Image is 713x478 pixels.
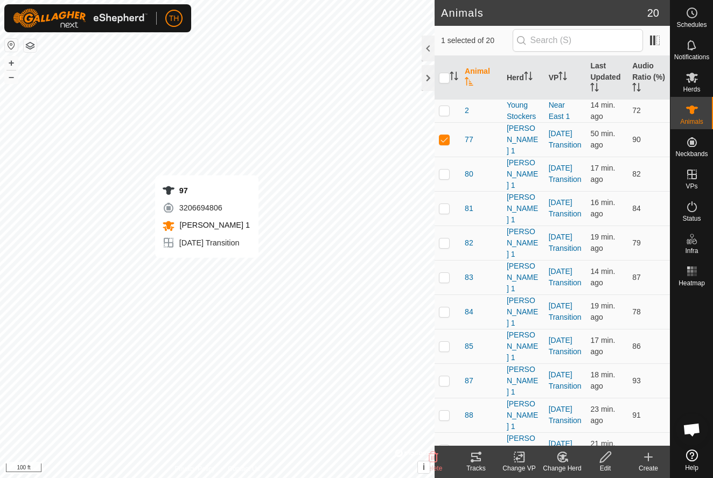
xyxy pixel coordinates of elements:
p-sorticon: Activate to sort [450,73,458,82]
p-sorticon: Activate to sort [558,73,567,82]
p-sorticon: Activate to sort [524,73,533,82]
span: 80 [465,168,473,180]
div: [DATE] Transition [162,236,250,249]
div: [PERSON_NAME] 1 [507,192,540,226]
span: Oct 13, 2025 at 9:06 PM [590,233,615,252]
th: Herd [502,56,544,100]
span: Oct 13, 2025 at 9:01 PM [590,405,615,425]
th: Last Updated [586,56,628,100]
span: [PERSON_NAME] 1 [177,221,250,229]
span: Herds [683,86,700,93]
span: Oct 13, 2025 at 8:35 PM [590,129,615,149]
span: Oct 13, 2025 at 9:07 PM [590,164,615,184]
button: Reset Map [5,39,18,52]
a: [DATE] Transition [549,439,582,459]
div: Change VP [498,463,541,473]
div: [PERSON_NAME] 1 [507,398,540,432]
span: 93 [632,376,641,385]
button: Map Layers [24,39,37,52]
span: Oct 13, 2025 at 9:05 PM [590,301,615,321]
span: 88 [465,410,473,421]
span: Oct 13, 2025 at 9:10 PM [590,267,615,287]
span: 1 selected of 20 [441,35,513,46]
span: 87 [632,273,641,282]
span: Oct 13, 2025 at 9:08 PM [590,336,615,356]
span: Oct 13, 2025 at 9:04 PM [590,439,615,459]
button: – [5,71,18,83]
span: 81 [632,445,641,454]
th: Audio Ratio (%) [628,56,670,100]
div: Young Stockers [507,100,540,122]
a: Privacy Policy [175,464,215,474]
div: [PERSON_NAME] 1 [507,433,540,467]
a: [DATE] Transition [549,336,582,356]
th: VP [544,56,586,100]
a: [DATE] Transition [549,233,582,252]
span: 79 [632,238,641,247]
span: 87 [465,375,473,386]
div: Edit [584,463,627,473]
a: [DATE] Transition [549,129,582,149]
div: Open chat [676,413,708,446]
th: Animal [460,56,502,100]
span: 72 [632,106,641,115]
a: [DATE] Transition [549,301,582,321]
span: Infra [685,248,698,254]
span: Oct 13, 2025 at 9:11 PM [590,101,615,121]
span: 20 [647,5,659,21]
a: [DATE] Transition [549,164,582,184]
a: [DATE] Transition [549,405,582,425]
span: Schedules [676,22,707,28]
a: [DATE] Transition [549,267,582,287]
span: 90 [632,135,641,144]
span: Oct 13, 2025 at 9:09 PM [590,198,615,218]
div: [PERSON_NAME] 1 [507,295,540,329]
p-sorticon: Activate to sort [590,85,599,93]
span: 84 [465,306,473,318]
h2: Animals [441,6,647,19]
span: Oct 13, 2025 at 9:07 PM [590,370,615,390]
div: 3206694806 [162,201,250,214]
a: Contact Us [228,464,260,474]
div: Tracks [455,463,498,473]
div: [PERSON_NAME] 1 [507,329,540,363]
span: 78 [632,307,641,316]
div: [PERSON_NAME] 1 [507,123,540,157]
div: [PERSON_NAME] 1 [507,364,540,398]
button: + [5,57,18,69]
span: 77 [465,134,473,145]
button: i [418,461,430,473]
div: [PERSON_NAME] 1 [507,226,540,260]
span: 90 [465,444,473,455]
span: i [423,462,425,472]
span: 84 [632,204,641,213]
span: 2 [465,105,469,116]
span: Animals [680,118,703,125]
span: 86 [632,342,641,350]
span: TH [169,13,179,24]
img: Gallagher Logo [13,9,148,28]
span: 82 [465,237,473,249]
span: Notifications [674,54,709,60]
div: Change Herd [541,463,584,473]
a: [DATE] Transition [549,198,582,218]
div: Create [627,463,670,473]
span: Heatmap [679,280,705,286]
a: Near East 1 [549,101,570,121]
span: Neckbands [675,151,708,157]
div: [PERSON_NAME] 1 [507,157,540,191]
span: 85 [465,341,473,352]
input: Search (S) [513,29,643,52]
p-sorticon: Activate to sort [465,79,473,87]
div: 97 [162,184,250,197]
p-sorticon: Activate to sort [632,85,641,93]
div: [PERSON_NAME] 1 [507,261,540,294]
span: 81 [465,203,473,214]
a: Help [670,445,713,475]
span: Help [685,465,698,471]
span: 83 [465,272,473,283]
span: 82 [632,170,641,178]
a: [DATE] Transition [549,370,582,390]
span: 91 [632,411,641,419]
span: VPs [686,183,697,189]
